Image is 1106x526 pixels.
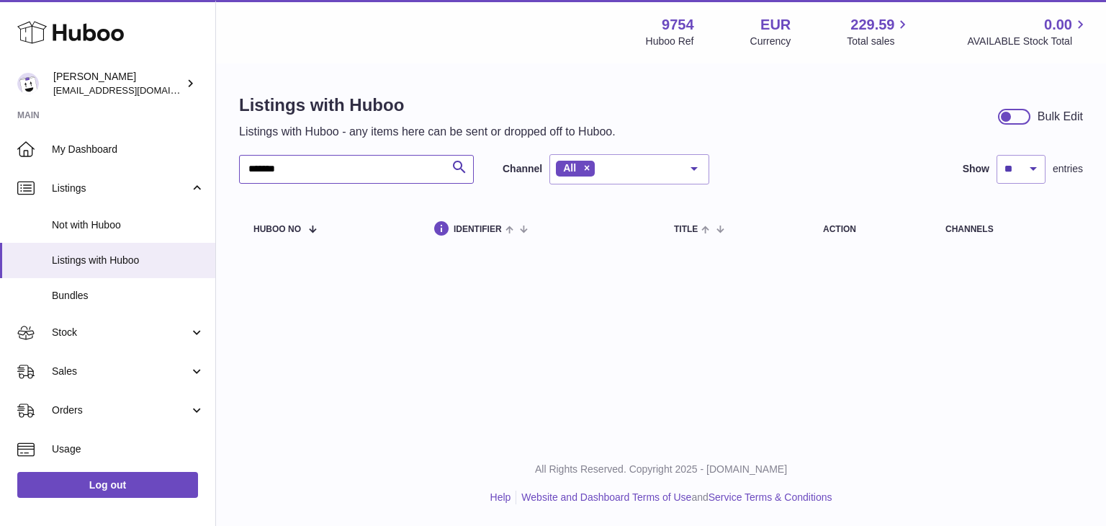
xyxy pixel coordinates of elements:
a: Website and Dashboard Terms of Use [521,491,691,503]
strong: EUR [760,15,791,35]
span: Listings with Huboo [52,254,204,267]
a: 229.59 Total sales [847,15,911,48]
span: Not with Huboo [52,218,204,232]
span: Sales [52,365,189,378]
p: Listings with Huboo - any items here can be sent or dropped off to Huboo. [239,124,616,140]
img: internalAdmin-9754@internal.huboo.com [17,73,39,94]
li: and [516,491,832,504]
span: title [674,225,698,234]
span: 229.59 [850,15,894,35]
h1: Listings with Huboo [239,94,616,117]
span: Total sales [847,35,911,48]
div: Currency [750,35,791,48]
span: Orders [52,404,189,417]
div: [PERSON_NAME] [53,70,183,97]
span: [EMAIL_ADDRESS][DOMAIN_NAME] [53,84,212,96]
strong: 9754 [662,15,694,35]
span: Listings [52,182,189,195]
span: Stock [52,326,189,339]
div: Bulk Edit [1038,109,1083,125]
span: All [563,162,576,174]
a: 0.00 AVAILABLE Stock Total [967,15,1089,48]
p: All Rights Reserved. Copyright 2025 - [DOMAIN_NAME] [228,463,1094,476]
div: action [823,225,917,234]
span: identifier [454,225,502,234]
span: 0.00 [1044,15,1072,35]
div: channels [945,225,1069,234]
div: Huboo Ref [646,35,694,48]
span: Usage [52,442,204,456]
span: Huboo no [253,225,301,234]
a: Help [490,491,511,503]
label: Show [963,162,989,176]
a: Log out [17,472,198,498]
a: Service Terms & Conditions [709,491,832,503]
span: entries [1053,162,1083,176]
span: AVAILABLE Stock Total [967,35,1089,48]
label: Channel [503,162,542,176]
span: Bundles [52,289,204,303]
span: My Dashboard [52,143,204,156]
